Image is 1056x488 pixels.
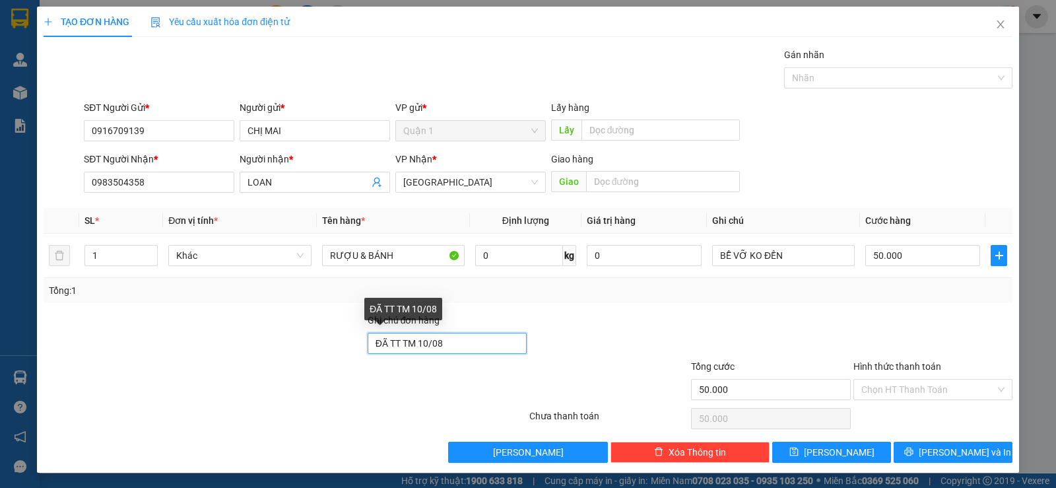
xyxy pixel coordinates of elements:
th: Ghi chú [707,208,860,234]
button: deleteXóa Thông tin [610,442,770,463]
span: Tổng cước [691,361,735,372]
div: Người nhận [240,152,390,166]
span: VP Nhận [395,154,432,164]
span: plus [991,250,1006,261]
span: plus [44,17,53,26]
span: Giá trị hàng [587,215,636,226]
span: Nha Trang [403,172,538,192]
span: Lấy [551,120,581,141]
button: Close [982,7,1019,44]
button: printer[PERSON_NAME] và In [894,442,1012,463]
div: SĐT Người Gửi [84,100,234,115]
button: plus [991,245,1007,266]
input: VD: Bàn, Ghế [322,245,465,266]
span: Tên hàng [322,215,365,226]
span: Giao hàng [551,154,593,164]
span: Yêu cầu xuất hóa đơn điện tử [150,17,290,27]
span: Cước hàng [865,215,911,226]
span: kg [563,245,576,266]
button: [PERSON_NAME] [448,442,607,463]
input: Ghi chú đơn hàng [368,333,527,354]
span: close [995,19,1006,30]
input: Ghi Chú [712,245,855,266]
label: Hình thức thanh toán [853,361,941,372]
input: Dọc đường [586,171,741,192]
label: Gán nhãn [784,50,824,60]
button: delete [49,245,70,266]
span: Khác [176,246,303,265]
button: save[PERSON_NAME] [772,442,891,463]
img: icon [150,17,161,28]
span: Lấy hàng [551,102,589,113]
div: Tổng: 1 [49,283,409,298]
span: [PERSON_NAME] [493,445,564,460]
span: [PERSON_NAME] và In [919,445,1011,460]
span: save [789,447,799,458]
span: Đơn vị tính [168,215,218,226]
span: SL [84,215,95,226]
input: Dọc đường [581,120,741,141]
div: ĐÃ TT TM 10/08 [364,298,442,320]
span: printer [904,447,913,458]
div: Người gửi [240,100,390,115]
span: Quận 1 [403,121,538,141]
div: Chưa thanh toán [528,409,690,432]
span: delete [654,447,663,458]
span: TẠO ĐƠN HÀNG [44,17,129,27]
span: Giao [551,171,586,192]
div: VP gửi [395,100,546,115]
span: user-add [372,177,382,188]
div: SĐT Người Nhận [84,152,234,166]
span: Định lượng [502,215,549,226]
span: [PERSON_NAME] [804,445,874,460]
span: Xóa Thông tin [669,445,726,460]
input: 0 [587,245,702,266]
